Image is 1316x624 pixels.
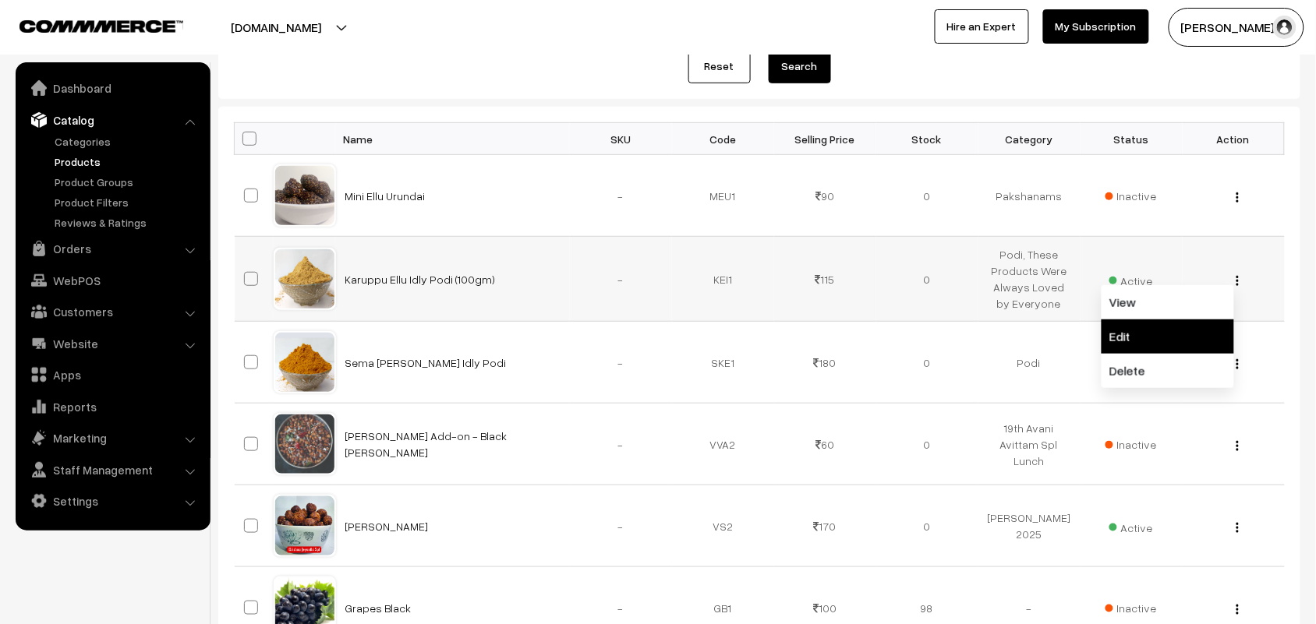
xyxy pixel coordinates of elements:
td: 19th Avani Avittam Spl Lunch [978,404,1081,485]
td: 0 [876,155,978,237]
a: Website [19,330,205,358]
th: Stock [876,123,978,155]
td: 0 [876,322,978,404]
td: Podi, These Products Were Always Loved by Everyone [978,237,1081,322]
img: Menu [1236,276,1239,286]
th: Code [672,123,774,155]
th: Status [1081,123,1183,155]
td: - [570,155,672,237]
td: 0 [876,485,978,567]
a: View [1102,285,1234,319]
button: [PERSON_NAME] s… [1169,8,1304,47]
td: KEI1 [672,237,774,322]
a: Apps [19,361,205,389]
th: Category [978,123,1081,155]
span: Inactive [1106,436,1157,453]
a: Categories [51,133,205,150]
img: Menu [1236,523,1239,533]
td: SKE1 [672,322,774,404]
a: Dashboard [19,74,205,102]
th: SKU [570,123,672,155]
a: Karuppu Ellu Idly Podi (100gm) [345,273,496,286]
a: Reviews & Ratings [51,214,205,231]
span: Inactive [1106,600,1157,616]
td: 170 [774,485,876,567]
td: MEU1 [672,155,774,237]
a: Orders [19,234,205,263]
a: Edit [1102,319,1234,354]
th: Name [336,123,570,155]
a: [PERSON_NAME] Add-on - Black [PERSON_NAME] [345,429,508,459]
td: VS2 [672,485,774,567]
a: WebPOS [19,266,205,294]
td: VVA2 [672,404,774,485]
a: My Subscription [1043,9,1149,44]
span: Active [1109,516,1153,536]
a: Product Filters [51,194,205,210]
td: 115 [774,237,876,322]
td: 0 [876,404,978,485]
th: Action [1183,123,1285,155]
a: Sema [PERSON_NAME] Idly Podi [345,356,507,369]
a: Product Groups [51,174,205,190]
a: Settings [19,487,205,515]
a: Grapes Black [345,601,412,615]
a: Reset [688,49,751,83]
td: 60 [774,404,876,485]
td: 0 [876,237,978,322]
td: Podi [978,322,1081,404]
a: [PERSON_NAME] [345,520,429,533]
button: [DOMAIN_NAME] [176,8,376,47]
td: 180 [774,322,876,404]
a: Reports [19,393,205,421]
td: [PERSON_NAME] 2025 [978,485,1081,567]
a: Hire an Expert [935,9,1029,44]
a: Marketing [19,424,205,452]
img: Menu [1236,441,1239,451]
td: - [570,404,672,485]
button: Search [769,49,831,83]
a: COMMMERCE [19,16,156,34]
th: Selling Price [774,123,876,155]
img: Menu [1236,192,1239,203]
a: Mini Ellu Urundai [345,189,426,203]
img: Menu [1236,605,1239,615]
a: Delete [1102,354,1234,388]
img: COMMMERCE [19,20,183,32]
span: Active [1109,269,1153,289]
span: Inactive [1106,188,1157,204]
a: Catalog [19,106,205,134]
img: user [1273,16,1297,39]
td: - [570,485,672,567]
img: Menu [1236,359,1239,369]
td: Pakshanams [978,155,1081,237]
a: Products [51,153,205,170]
a: Staff Management [19,456,205,484]
td: 90 [774,155,876,237]
td: - [570,237,672,322]
a: Customers [19,298,205,326]
td: - [570,322,672,404]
